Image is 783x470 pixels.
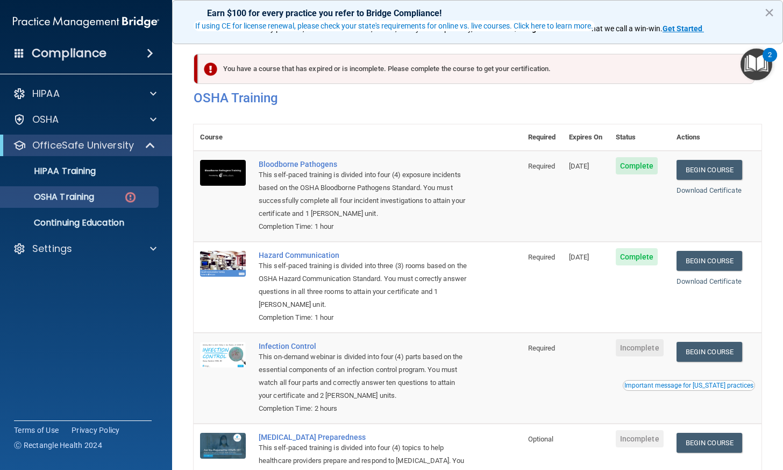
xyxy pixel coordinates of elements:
span: Required [528,344,556,352]
img: PMB logo [13,11,159,33]
button: Open Resource Center, 2 new notifications [741,48,772,80]
th: Expires On [563,124,609,151]
span: Complete [616,157,658,174]
a: Hazard Communication [259,251,468,259]
span: Ⓒ Rectangle Health 2024 [14,440,102,451]
span: [DATE] [569,162,589,170]
div: This self-paced training is divided into four (4) exposure incidents based on the OSHA Bloodborne... [259,169,468,220]
p: OSHA [32,113,59,126]
p: OSHA Training [7,192,94,202]
h4: OSHA Training [194,90,761,106]
p: OfficeSafe University [32,139,134,152]
span: Incomplete [616,339,664,356]
th: Required [522,124,563,151]
div: This on-demand webinar is divided into four (4) parts based on the essential components of an inf... [259,350,468,402]
img: exclamation-circle-solid-danger.72ef9ffc.png [204,62,217,76]
div: Completion Time: 1 hour [259,311,468,324]
a: Get Started [663,24,704,33]
a: Download Certificate [677,186,742,194]
div: You have a course that has expired or is incomplete. Please complete the course to get your certi... [198,54,754,84]
button: If using CE for license renewal, please check your state's requirements for online vs. live cours... [194,20,595,31]
a: Privacy Policy [72,425,120,436]
span: Required [528,162,556,170]
a: OfficeSafe University [13,139,156,152]
span: ! That's what we call a win-win. [560,24,663,33]
div: Completion Time: 1 hour [259,220,468,233]
p: Earn $100 for every practice you refer to Bridge Compliance! [207,8,748,18]
strong: Get Started [663,24,702,33]
iframe: Drift Widget Chat Controller [729,396,770,437]
a: Infection Control [259,342,468,350]
span: [DATE] [569,253,589,261]
p: HIPAA Training [7,166,96,177]
div: This self-paced training is divided into three (3) rooms based on the OSHA Hazard Communication S... [259,259,468,311]
div: 2 [768,55,772,69]
a: Download Certificate [677,277,742,285]
a: Begin Course [677,160,742,180]
button: Read this if you are a dental practitioner in the state of CA [623,380,755,391]
img: danger-circle.6113f641.png [124,191,137,204]
p: HIPAA [32,87,60,100]
th: Actions [670,124,761,151]
th: Status [609,124,670,151]
a: HIPAA [13,87,156,100]
a: Terms of Use [14,425,59,436]
th: Course [194,124,252,151]
a: OSHA [13,113,156,126]
span: Optional [528,435,554,443]
a: [MEDICAL_DATA] Preparedness [259,433,468,441]
p: Settings [32,242,72,255]
a: Bloodborne Pathogens [259,160,468,169]
a: Begin Course [677,433,742,453]
div: If using CE for license renewal, please check your state's requirements for online vs. live cours... [195,22,593,30]
span: Complete [616,248,658,265]
a: Settings [13,242,156,255]
a: Begin Course [677,251,742,271]
span: Incomplete [616,430,664,447]
div: Completion Time: 2 hours [259,402,468,415]
button: Close [764,4,774,21]
h4: Compliance [32,46,106,61]
a: Begin Course [677,342,742,362]
span: Required [528,253,556,261]
p: Continuing Education [7,218,154,228]
div: Important message for [US_STATE] practices [624,382,753,389]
